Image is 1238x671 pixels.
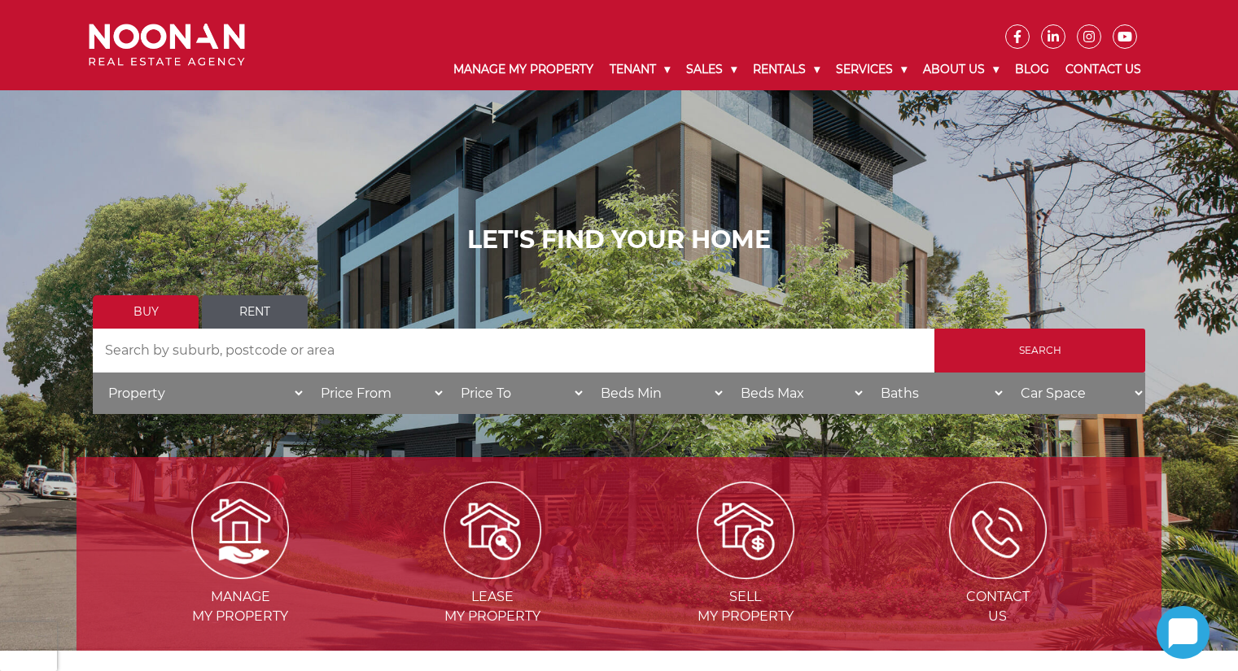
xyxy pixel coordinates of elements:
span: Lease my Property [368,587,617,626]
a: Rentals [745,49,828,90]
a: Contact Us [1057,49,1149,90]
a: About Us [915,49,1007,90]
span: Sell my Property [621,587,870,626]
img: Sell my property [697,481,794,579]
input: Search by suburb, postcode or area [93,329,934,373]
a: Blog [1007,49,1057,90]
img: Manage my Property [191,481,289,579]
img: Noonan Real Estate Agency [89,24,245,67]
a: Manage My Property [445,49,602,90]
a: Rent [202,295,308,329]
img: ICONS [949,481,1047,579]
a: Sellmy Property [621,521,870,624]
a: Sales [678,49,745,90]
a: Buy [93,295,199,329]
h1: LET'S FIND YOUR HOME [93,225,1145,255]
span: Manage my Property [116,587,365,626]
span: Contact Us [873,587,1122,626]
img: Lease my property [444,481,541,579]
a: Leasemy Property [368,521,617,624]
a: Services [828,49,915,90]
a: ContactUs [873,521,1122,624]
a: Tenant [602,49,678,90]
input: Search [934,329,1145,373]
a: Managemy Property [116,521,365,624]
